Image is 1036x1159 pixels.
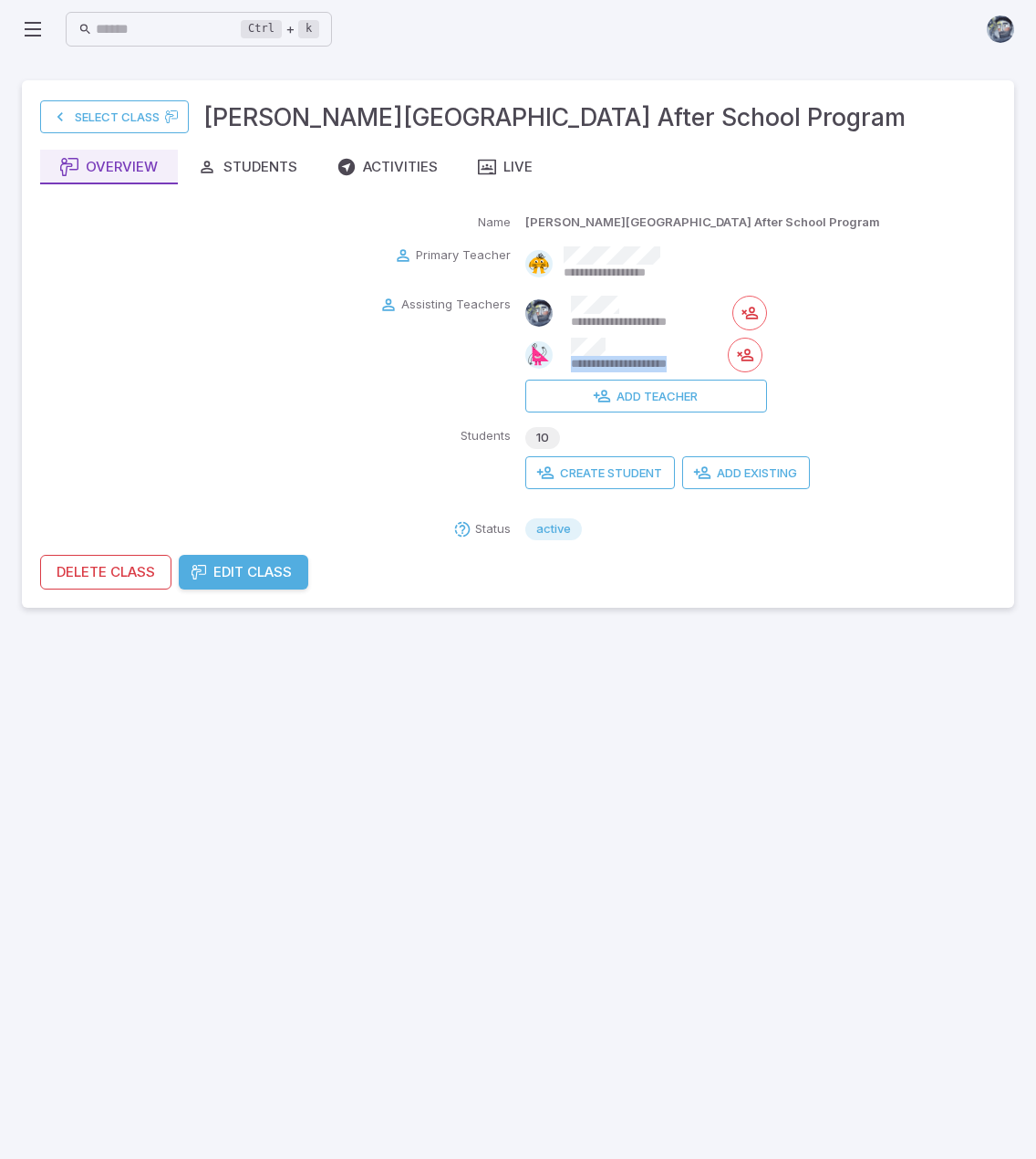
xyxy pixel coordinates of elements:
img: andrew.jpg [525,299,553,327]
img: right-triangle.svg [525,341,553,369]
p: Assisting Teachers [401,296,511,314]
div: + [241,18,319,40]
p: Name [478,214,511,232]
div: Activities [337,157,438,177]
div: Overview [60,157,158,177]
p: Students [461,427,511,445]
button: Add Teacher [525,380,767,412]
kbd: k [298,20,319,38]
h3: [PERSON_NAME][GEOGRAPHIC_DATA] After School Program [203,99,906,135]
img: semi-circle.svg [525,250,553,277]
span: 10 [525,429,560,447]
p: [PERSON_NAME][GEOGRAPHIC_DATA] After School Program [525,214,880,232]
p: Status [475,520,511,538]
div: Students [198,157,297,177]
img: andrew.jpg [987,16,1014,43]
a: Select Class [40,100,189,133]
span: active [525,520,582,538]
button: Create Student [525,456,675,489]
p: Primary Teacher [416,246,511,265]
div: Live [478,157,533,177]
button: Delete Class [40,555,171,590]
kbd: Ctrl [241,20,282,38]
button: Add Existing [682,456,810,489]
button: Edit Class [179,555,308,590]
